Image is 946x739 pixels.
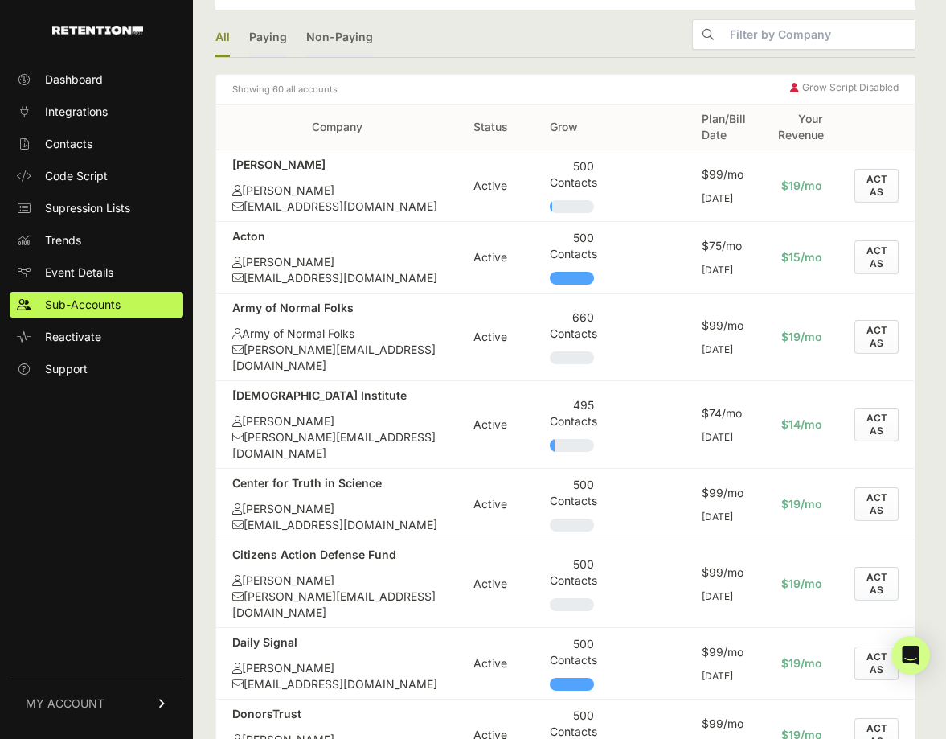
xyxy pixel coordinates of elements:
button: ACT AS [854,647,899,680]
div: $99/mo [702,644,746,660]
div: [PERSON_NAME][EMAIL_ADDRESS][DOMAIN_NAME] [232,589,441,621]
th: Plan/Bill Date [686,105,762,150]
div: [EMAIL_ADDRESS][DOMAIN_NAME] [232,199,441,215]
div: Army of Normal Folks [232,300,441,316]
div: [PERSON_NAME] [232,157,441,173]
span: Support [45,361,88,377]
div: Plan Usage: 0% [550,519,594,532]
a: Trends [10,228,183,253]
div: $99/mo [702,565,746,581]
a: Paying [249,19,287,57]
td: Active [457,150,534,222]
button: ACT AS [854,487,899,521]
div: [DATE] [702,264,746,277]
td: $14/mo [762,381,838,469]
div: $75/mo [702,238,746,254]
div: Plan Usage: 274% [550,272,594,285]
a: Event Details [10,260,183,285]
td: $19/mo [762,150,838,222]
div: Grow Script Disabled [790,81,899,97]
a: Contacts [10,131,183,157]
a: Support [10,356,183,382]
th: Your Revenue [762,105,838,150]
span: Supression Lists [45,200,130,216]
div: $74/mo [702,405,746,421]
div: Army of Normal Folks [232,326,441,342]
div: Plan Usage: 100% [550,678,594,691]
div: Center for Truth in Science [232,475,441,491]
span: Code Script [45,168,108,184]
span: MY ACCOUNT [26,696,104,712]
div: [DATE] [702,590,746,603]
td: Active [457,294,534,381]
div: [PERSON_NAME] [232,183,441,199]
div: 500 Contacts [550,158,594,191]
div: $99/mo [702,716,746,732]
div: Daily Signal [232,634,441,651]
span: Contacts [45,136,92,152]
button: ACT AS [854,240,899,274]
div: [PERSON_NAME] [232,660,441,676]
div: 495 Contacts [550,397,594,429]
span: Event Details [45,265,113,281]
input: Filter by Company [723,20,915,49]
button: ACT AS [854,169,899,203]
div: 660 Contacts [550,310,594,342]
a: Integrations [10,99,183,125]
td: Active [457,222,534,294]
div: Plan Usage: 0% [550,351,594,364]
td: $19/mo [762,469,838,540]
div: [DATE] [702,670,746,683]
div: 500 Contacts [550,230,594,262]
div: 500 Contacts [550,636,594,668]
span: Reactivate [45,329,101,345]
div: Citizens Action Defense Fund [232,547,441,563]
div: [EMAIL_ADDRESS][DOMAIN_NAME] [232,517,441,533]
div: $99/mo [702,166,746,183]
div: [DATE] [702,511,746,523]
div: 500 Contacts [550,556,594,589]
td: $19/mo [762,628,838,700]
div: [PERSON_NAME] [232,501,441,517]
th: Status [457,105,534,150]
a: Dashboard [10,67,183,92]
small: Showing 60 all accounts [232,81,338,97]
div: [DEMOGRAPHIC_DATA] Institute [232,388,441,404]
td: $19/mo [762,540,838,628]
a: Supression Lists [10,195,183,221]
div: [PERSON_NAME][EMAIL_ADDRESS][DOMAIN_NAME] [232,342,441,374]
td: Active [457,540,534,628]
div: [DATE] [702,192,746,205]
a: MY ACCOUNT [10,679,183,728]
td: $15/mo [762,222,838,294]
button: ACT AS [854,567,899,601]
div: Plan Usage: 12% [550,439,594,452]
a: Reactivate [10,324,183,350]
div: [PERSON_NAME] [232,254,441,270]
td: Active [457,381,534,469]
img: Retention.com [52,26,143,35]
div: DonorsTrust [232,706,441,722]
td: Active [457,628,534,700]
td: $19/mo [762,294,838,381]
div: [DATE] [702,431,746,444]
div: [EMAIL_ADDRESS][DOMAIN_NAME] [232,270,441,286]
div: 500 Contacts [550,477,594,509]
div: [PERSON_NAME][EMAIL_ADDRESS][DOMAIN_NAME] [232,429,441,462]
td: Active [457,469,534,540]
a: Code Script [10,163,183,189]
div: [DATE] [702,343,746,356]
div: Plan Usage: 0% [550,598,594,611]
div: [PERSON_NAME] [232,573,441,589]
div: Plan Usage: 5% [550,200,594,213]
span: Sub-Accounts [45,297,121,313]
span: Integrations [45,104,108,120]
button: ACT AS [854,320,899,354]
a: Non-Paying [306,19,373,57]
div: Acton [232,228,441,244]
th: Company [216,105,457,150]
th: Grow [534,105,610,150]
a: Sub-Accounts [10,292,183,318]
span: Dashboard [45,72,103,88]
div: $99/mo [702,485,746,501]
